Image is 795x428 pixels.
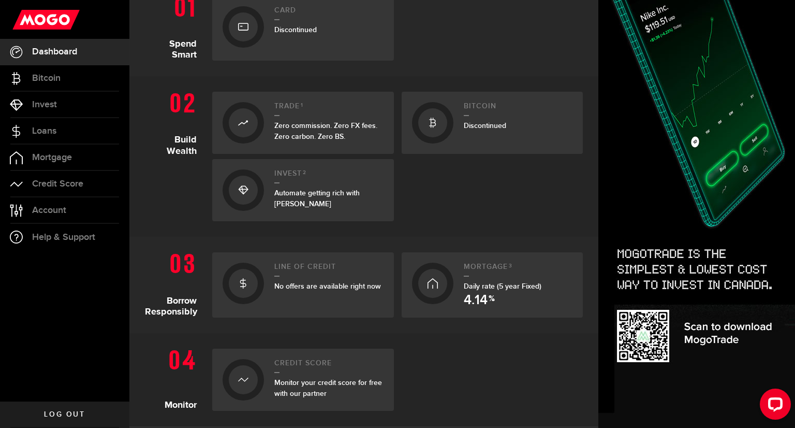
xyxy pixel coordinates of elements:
[274,263,384,277] h2: Line of credit
[464,282,541,291] span: Daily rate (5 year Fixed)
[212,349,394,411] a: Credit ScoreMonitor your credit score for free with our partner
[32,179,83,189] span: Credit Score
[145,87,204,221] h1: Build Wealth
[274,189,360,208] span: Automate getting rich with [PERSON_NAME]
[464,294,488,307] span: 4.14
[212,92,394,154] a: Trade1Zero commission. Zero FX fees. Zero carbon. Zero BS.
[274,6,384,20] h2: Card
[32,153,72,162] span: Mortgage
[274,282,381,291] span: No offers are available right now
[274,121,377,141] span: Zero commission. Zero FX fees. Zero carbon. Zero BS.
[402,92,583,154] a: BitcoinDiscontinued
[402,252,583,318] a: Mortgage3Daily rate (5 year Fixed) 4.14 %
[464,102,573,116] h2: Bitcoin
[212,252,394,318] a: Line of creditNo offers are available right now
[509,263,512,269] sup: 3
[32,126,56,136] span: Loans
[301,102,303,108] sup: 1
[32,206,66,215] span: Account
[464,263,573,277] h2: Mortgage
[32,74,61,83] span: Bitcoin
[274,169,384,183] h2: Invest
[145,344,204,411] h1: Monitor
[303,169,306,176] sup: 2
[44,411,85,418] span: Log out
[752,384,795,428] iframe: LiveChat chat widget
[212,159,394,221] a: Invest2Automate getting rich with [PERSON_NAME]
[464,121,506,130] span: Discontinued
[274,102,384,116] h2: Trade
[145,247,204,318] h1: Borrow Responsibly
[32,47,77,56] span: Dashboard
[274,378,382,398] span: Monitor your credit score for free with our partner
[32,233,95,242] span: Help & Support
[32,100,57,109] span: Invest
[274,359,384,373] h2: Credit Score
[489,295,495,307] span: %
[274,25,317,34] span: Discontinued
